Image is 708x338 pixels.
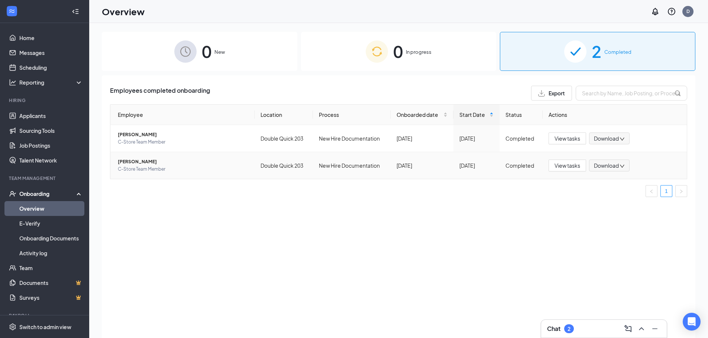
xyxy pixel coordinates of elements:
[543,105,687,125] th: Actions
[19,123,83,138] a: Sourcing Tools
[667,7,676,16] svg: QuestionInfo
[9,190,16,197] svg: UserCheck
[118,158,249,165] span: [PERSON_NAME]
[8,7,16,15] svg: WorkstreamLogo
[19,216,83,231] a: E-Verify
[397,161,448,170] div: [DATE]
[19,60,83,75] a: Scheduling
[118,138,249,146] span: C-Store Team Member
[531,86,572,101] button: Export
[686,8,690,14] div: D
[406,48,431,56] span: In progress
[594,135,619,142] span: Download
[19,138,83,153] a: Job Postings
[549,132,586,144] button: View tasks
[594,162,619,170] span: Download
[675,185,687,197] button: right
[19,108,83,123] a: Applicants
[683,313,701,331] div: Open Intercom Messenger
[19,30,83,45] a: Home
[202,39,211,64] span: 0
[549,91,565,96] span: Export
[624,324,633,333] svg: ComposeMessage
[19,79,83,86] div: Reporting
[19,45,83,60] a: Messages
[19,190,77,197] div: Onboarding
[397,111,442,119] span: Onboarded date
[19,275,83,290] a: DocumentsCrown
[102,5,145,18] h1: Overview
[19,201,83,216] a: Overview
[646,185,657,197] button: left
[679,189,683,194] span: right
[255,105,313,125] th: Location
[505,161,537,170] div: Completed
[661,186,672,197] a: 1
[313,152,391,179] td: New Hire Documentation
[118,131,249,138] span: [PERSON_NAME]
[650,324,659,333] svg: Minimize
[555,161,580,170] span: View tasks
[19,231,83,246] a: Onboarding Documents
[313,105,391,125] th: Process
[459,161,494,170] div: [DATE]
[636,323,647,335] button: ChevronUp
[313,125,391,152] td: New Hire Documentation
[555,134,580,142] span: View tasks
[592,39,601,64] span: 2
[118,165,249,173] span: C-Store Team Member
[19,290,83,305] a: SurveysCrown
[214,48,225,56] span: New
[255,125,313,152] td: Double Quick 203
[397,134,448,142] div: [DATE]
[505,134,537,142] div: Completed
[459,134,494,142] div: [DATE]
[576,86,687,101] input: Search by Name, Job Posting, or Process
[110,105,255,125] th: Employee
[651,7,660,16] svg: Notifications
[19,323,71,331] div: Switch to admin view
[255,152,313,179] td: Double Quick 203
[9,97,81,104] div: Hiring
[72,8,79,15] svg: Collapse
[110,86,210,101] span: Employees completed onboarding
[547,325,560,333] h3: Chat
[620,164,625,169] span: down
[620,137,625,142] span: down
[19,246,83,260] a: Activity log
[391,105,454,125] th: Onboarded date
[393,39,403,64] span: 0
[9,79,16,86] svg: Analysis
[9,175,81,181] div: Team Management
[19,260,83,275] a: Team
[9,323,16,331] svg: Settings
[19,153,83,168] a: Talent Network
[500,105,543,125] th: Status
[622,323,634,335] button: ComposeMessage
[549,160,586,171] button: View tasks
[660,185,672,197] li: 1
[637,324,646,333] svg: ChevronUp
[9,312,81,319] div: Payroll
[646,185,657,197] li: Previous Page
[649,323,661,335] button: Minimize
[649,189,654,194] span: left
[604,48,631,56] span: Completed
[568,326,570,332] div: 2
[459,111,488,119] span: Start Date
[675,185,687,197] li: Next Page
